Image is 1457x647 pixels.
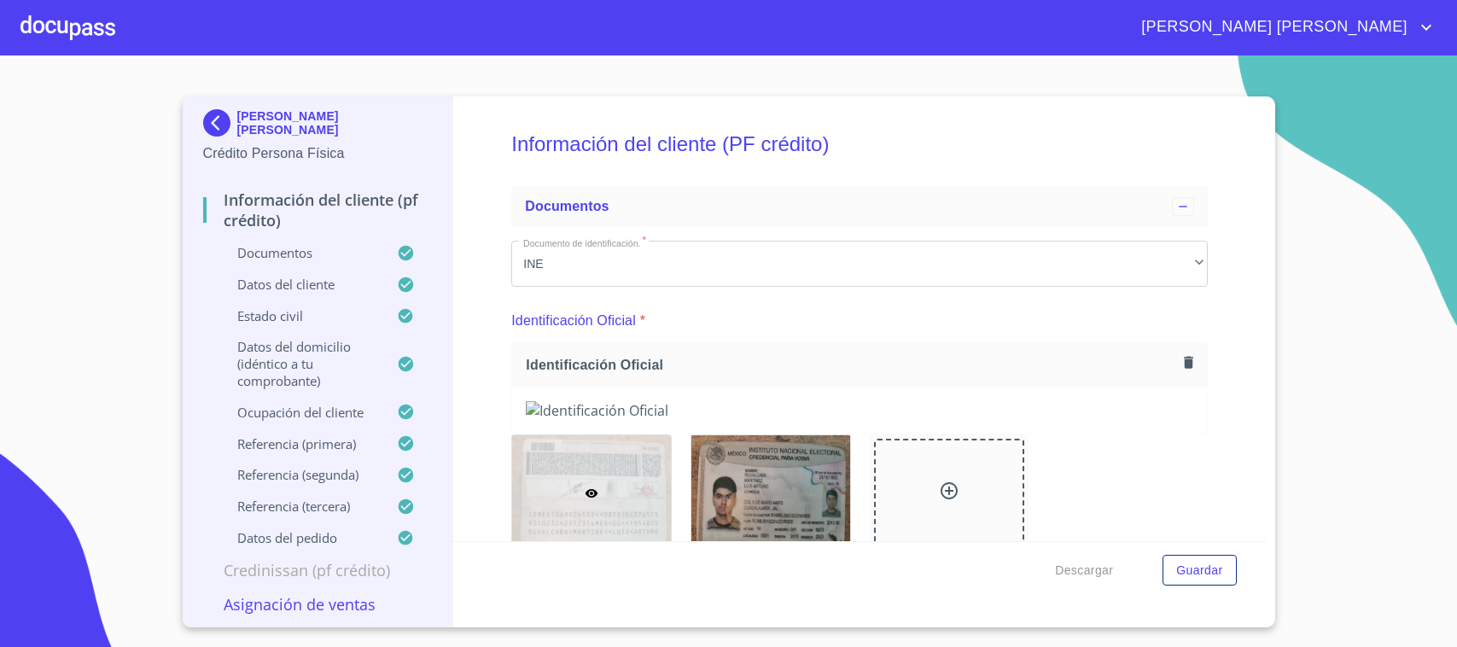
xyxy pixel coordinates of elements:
[1163,555,1236,586] button: Guardar
[1128,14,1416,41] span: [PERSON_NAME] [PERSON_NAME]
[203,109,433,143] div: [PERSON_NAME] [PERSON_NAME]
[511,186,1208,227] div: Documentos
[203,189,433,230] p: Información del cliente (PF crédito)
[203,109,237,137] img: Docupass spot blue
[511,241,1208,287] div: INE
[526,401,1193,420] img: Identificación Oficial
[203,498,398,515] p: Referencia (tercera)
[1055,560,1113,581] span: Descargar
[1048,555,1120,586] button: Descargar
[525,199,609,213] span: Documentos
[526,356,1177,374] span: Identificación Oficial
[203,435,398,452] p: Referencia (primera)
[203,560,433,580] p: Credinissan (PF crédito)
[203,529,398,546] p: Datos del pedido
[203,143,433,164] p: Crédito Persona Física
[691,435,850,552] img: Identificación Oficial
[203,404,398,421] p: Ocupación del Cliente
[203,307,398,324] p: Estado Civil
[1128,14,1437,41] button: account of current user
[203,594,433,615] p: Asignación de Ventas
[203,276,398,293] p: Datos del cliente
[511,109,1208,179] h5: Información del cliente (PF crédito)
[511,311,636,331] p: Identificación Oficial
[237,109,433,137] p: [PERSON_NAME] [PERSON_NAME]
[203,466,398,483] p: Referencia (segunda)
[203,244,398,261] p: Documentos
[203,338,398,389] p: Datos del domicilio (idéntico a tu comprobante)
[1176,560,1222,581] span: Guardar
